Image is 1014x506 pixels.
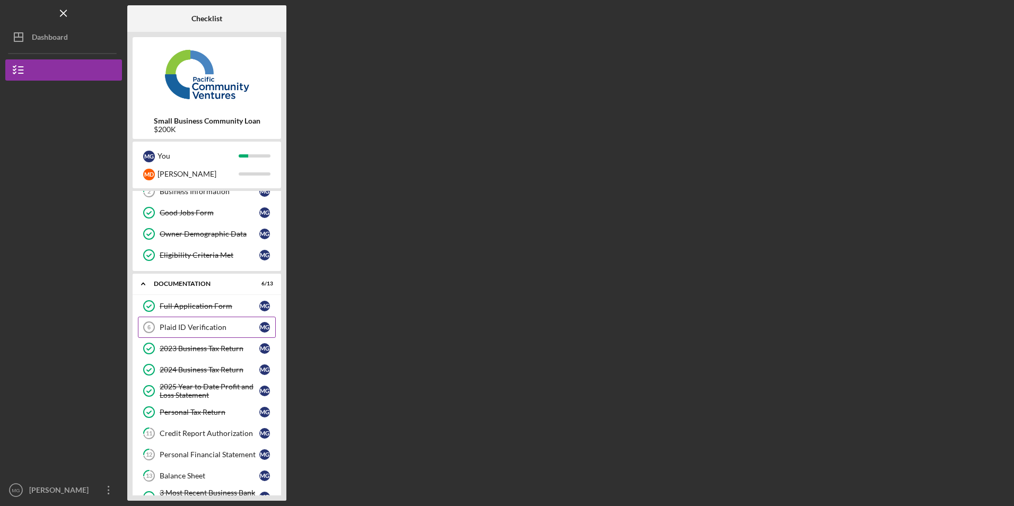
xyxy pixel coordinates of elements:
div: 6 / 13 [254,281,273,287]
div: M G [259,322,270,333]
a: 11Credit Report AuthorizationMG [138,423,276,444]
div: M G [259,301,270,311]
div: M G [259,407,270,417]
b: Checklist [191,14,222,23]
div: Credit Report Authorization [160,429,259,438]
button: MG[PERSON_NAME] [5,479,122,501]
a: Owner Demographic DataMG [138,223,276,245]
div: M G [259,386,270,396]
div: Plaid ID Verification [160,323,259,331]
div: 2024 Business Tax Return [160,365,259,374]
a: Full Application FormMG [138,295,276,317]
div: $200K [154,125,260,134]
div: Personal Financial Statement [160,450,259,459]
a: Good Jobs FormMG [138,202,276,223]
tspan: 2 [147,188,151,195]
div: 2025 Year to Date Profit and Loss Statement [160,382,259,399]
div: 3 Most Recent Business Bank Statements [160,488,259,505]
div: Eligibility Criteria Met [160,251,259,259]
div: M G [259,492,270,502]
img: Product logo [133,42,281,106]
div: M G [259,250,270,260]
div: Good Jobs Form [160,208,259,217]
a: 12Personal Financial StatementMG [138,444,276,465]
div: [PERSON_NAME] [27,479,95,503]
div: 2023 Business Tax Return [160,344,259,353]
div: M G [259,186,270,197]
div: M G [259,449,270,460]
div: M G [259,470,270,481]
div: Balance Sheet [160,472,259,480]
tspan: 6 [147,324,151,330]
div: Personal Tax Return [160,408,259,416]
b: Small Business Community Loan [154,117,260,125]
div: M D [143,169,155,180]
div: Business Information [160,187,259,196]
div: [PERSON_NAME] [158,165,239,183]
tspan: 13 [146,473,152,479]
div: Documentation [154,281,247,287]
div: M G [259,364,270,375]
a: 2Business InformationMG [138,181,276,202]
a: 2024 Business Tax ReturnMG [138,359,276,380]
div: M G [259,207,270,218]
div: M G [259,343,270,354]
tspan: 11 [146,430,152,437]
button: Dashboard [5,27,122,48]
a: 6Plaid ID VerificationMG [138,317,276,338]
div: M G [259,229,270,239]
a: 2023 Business Tax ReturnMG [138,338,276,359]
div: You [158,147,239,165]
a: 13Balance SheetMG [138,465,276,486]
a: 2025 Year to Date Profit and Loss StatementMG [138,380,276,402]
div: M G [259,428,270,439]
tspan: 12 [146,451,152,458]
div: M G [143,151,155,162]
a: Eligibility Criteria MetMG [138,245,276,266]
div: Owner Demographic Data [160,230,259,238]
a: Personal Tax ReturnMG [138,402,276,423]
div: Full Application Form [160,302,259,310]
text: MG [12,487,20,493]
div: Dashboard [32,27,68,50]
